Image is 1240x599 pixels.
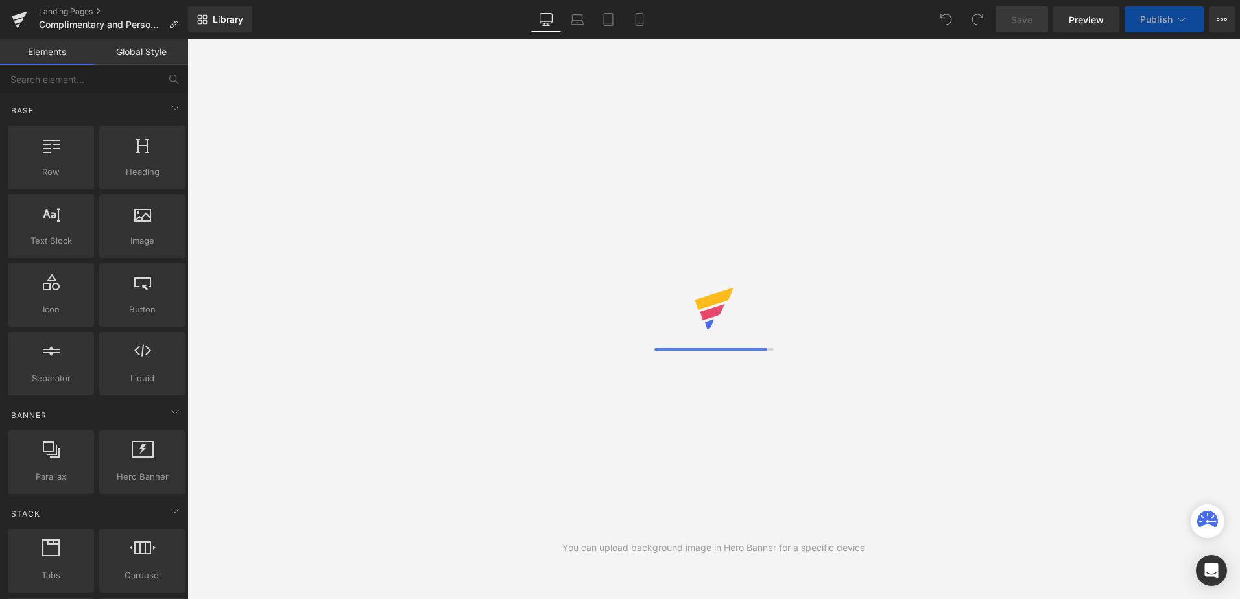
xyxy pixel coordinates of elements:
span: Tabs [12,569,90,582]
a: Global Style [94,39,188,65]
div: Open Intercom Messenger [1196,555,1227,586]
a: Landing Pages [39,6,188,17]
span: Liquid [103,371,182,385]
span: Base [10,104,35,117]
button: Undo [933,6,959,32]
span: Text Block [12,234,90,248]
a: Laptop [562,6,593,32]
a: Mobile [624,6,655,32]
span: Carousel [103,569,182,582]
span: Library [213,14,243,25]
a: Desktop [531,6,562,32]
div: You can upload background image in Hero Banner for a specific device [562,541,865,555]
span: Separator [12,371,90,385]
a: New Library [188,6,252,32]
span: Row [12,165,90,179]
button: Publish [1125,6,1204,32]
span: Button [103,303,182,316]
span: Save [1011,13,1032,27]
span: Complimentary and Personalised engraving on bottle [39,19,163,30]
span: Parallax [12,470,90,484]
a: Preview [1053,6,1119,32]
button: Redo [964,6,990,32]
a: Tablet [593,6,624,32]
button: More [1209,6,1235,32]
span: Stack [10,508,42,520]
span: Icon [12,303,90,316]
span: Preview [1069,13,1104,27]
span: Hero Banner [103,470,182,484]
span: Heading [103,165,182,179]
span: Banner [10,409,48,421]
span: Publish [1140,14,1173,25]
span: Image [103,234,182,248]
